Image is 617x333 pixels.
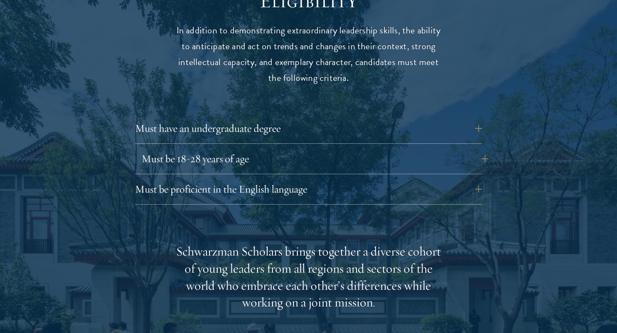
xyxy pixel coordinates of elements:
[135,179,482,199] button: Must be proficient in the English language
[176,243,441,312] div: Schwarzman Scholars brings together a diverse cohort of young leaders from all regions and sector...
[135,118,482,139] button: Must have an undergraduate degree
[141,149,488,169] button: Must be 18-28 years of age
[176,23,441,86] p: In addition to demonstrating extraordinary leadership skills, the ability to anticipate and act o...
